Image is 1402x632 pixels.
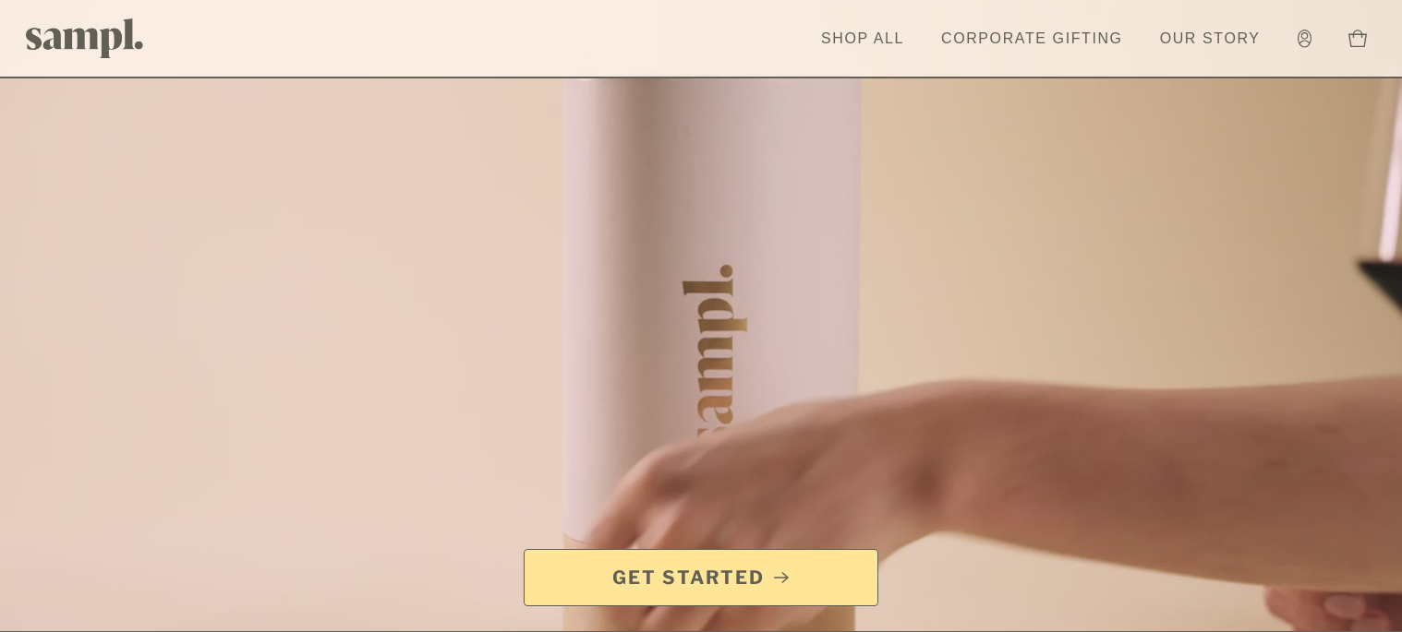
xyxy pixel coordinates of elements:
img: Sampl logo [26,18,144,58]
span: Get Started [612,565,765,590]
a: Get Started [524,549,878,606]
a: Our Story [1151,18,1270,59]
a: Shop All [812,18,913,59]
a: Corporate Gifting [932,18,1132,59]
